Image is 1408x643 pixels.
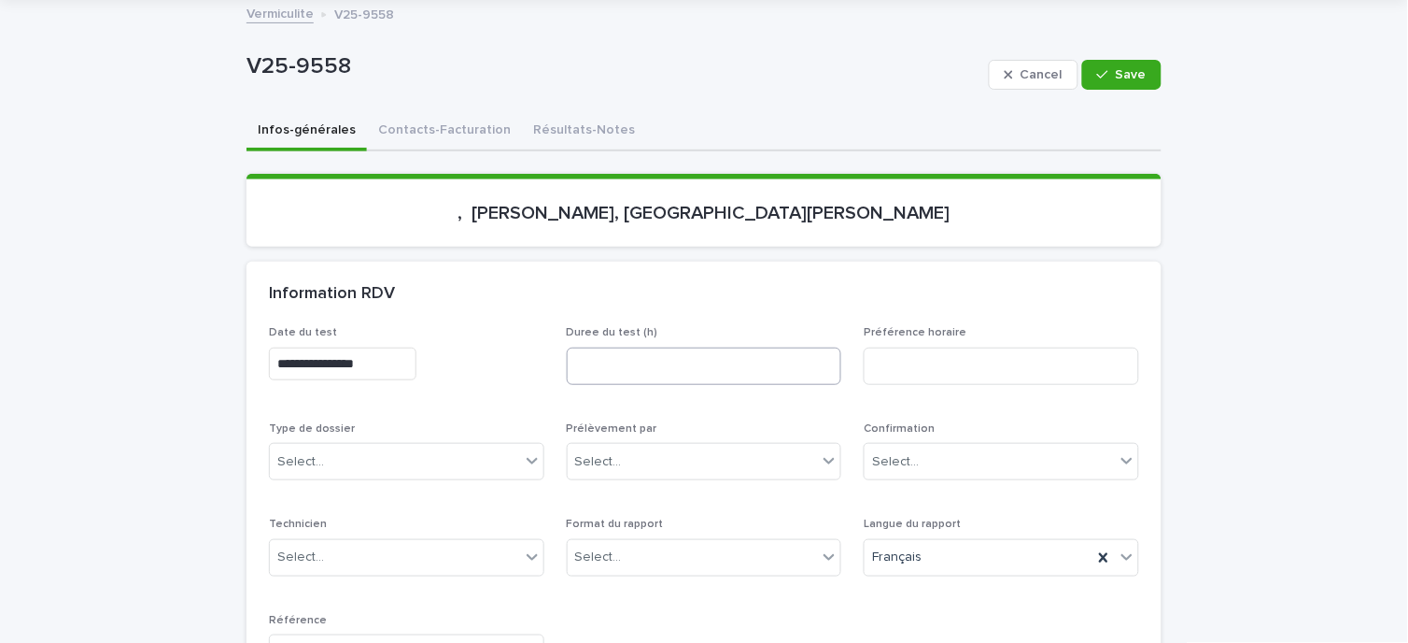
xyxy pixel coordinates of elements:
span: Référence [269,615,327,626]
div: Select... [575,548,622,567]
h2: Information RDV [269,284,395,305]
span: Format du rapport [567,519,664,530]
button: Infos-générales [246,112,367,151]
button: Save [1082,60,1162,90]
span: Confirmation [864,423,935,435]
button: Contacts-Facturation [367,112,522,151]
div: Select... [872,452,919,472]
button: Résultats-Notes [522,112,646,151]
span: Save [1116,68,1147,81]
p: , [PERSON_NAME], [GEOGRAPHIC_DATA][PERSON_NAME] [269,202,1139,224]
span: Cancel [1021,68,1063,81]
span: Prélèvement par [567,423,657,435]
p: V25-9558 [246,53,981,80]
button: Cancel [989,60,1078,90]
span: Type de dossier [269,423,355,435]
div: Select... [277,548,324,567]
p: V25-9558 [334,3,394,23]
span: Date du test [269,327,337,338]
span: Préférence horaire [864,327,966,338]
div: Select... [575,452,622,472]
span: Langue du rapport [864,519,961,530]
div: Select... [277,452,324,472]
a: Vermiculite [246,2,314,23]
span: Duree du test (h) [567,327,658,338]
span: Français [872,548,922,567]
span: Technicien [269,519,327,530]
